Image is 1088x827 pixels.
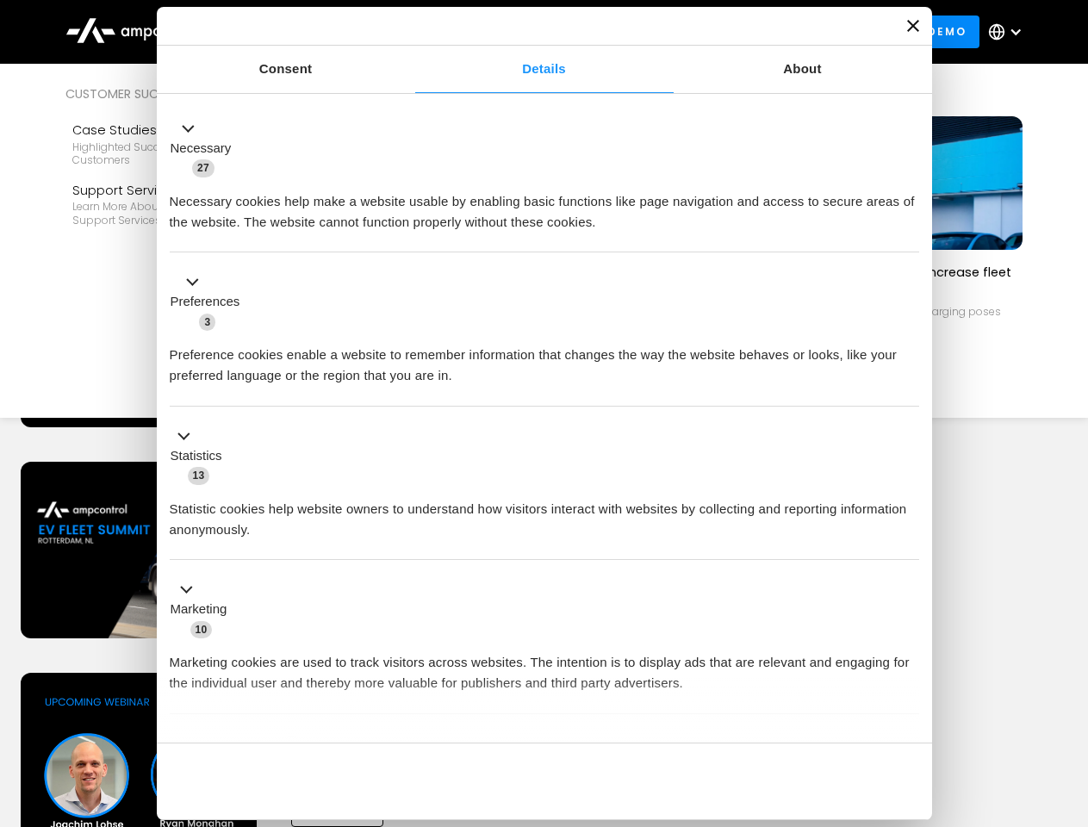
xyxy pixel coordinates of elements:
[170,332,919,386] div: Preference cookies enable a website to remember information that changes the way the website beha...
[170,272,251,333] button: Preferences (3)
[188,467,210,484] span: 13
[65,114,279,174] a: Case StudiesHighlighted success stories From Our Customers
[72,181,272,200] div: Support Services
[170,733,311,755] button: Unclassified (2)
[171,600,227,619] label: Marketing
[170,426,233,486] button: Statistics (13)
[170,118,242,178] button: Necessary (27)
[171,139,232,159] label: Necessary
[157,46,415,93] a: Consent
[65,84,279,103] div: Customer success
[171,446,222,466] label: Statistics
[170,178,919,233] div: Necessary cookies help make a website usable by enabling basic functions like page navigation and...
[72,140,272,167] div: Highlighted success stories From Our Customers
[192,159,214,177] span: 27
[72,121,272,140] div: Case Studies
[170,580,238,640] button: Marketing (10)
[671,756,918,806] button: Okay
[72,200,272,227] div: Learn more about Ampcontrol’s support services
[170,639,919,693] div: Marketing cookies are used to track visitors across websites. The intention is to display ads tha...
[907,20,919,32] button: Close banner
[199,314,215,331] span: 3
[171,292,240,312] label: Preferences
[190,621,213,638] span: 10
[170,486,919,540] div: Statistic cookies help website owners to understand how visitors interact with websites by collec...
[284,736,301,753] span: 2
[65,174,279,234] a: Support ServicesLearn more about Ampcontrol’s support services
[674,46,932,93] a: About
[415,46,674,93] a: Details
